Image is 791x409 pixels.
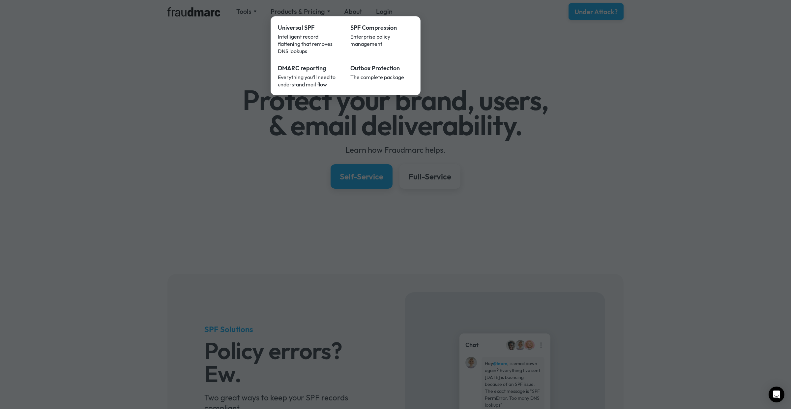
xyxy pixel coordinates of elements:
div: Intelligent record flattening that removes DNS lookups [278,33,341,55]
a: SPF CompressionEnterprise policy management [346,19,418,59]
a: DMARC reportingEverything you’ll need to understand mail flow [273,59,346,93]
nav: Products & Pricing [271,16,421,95]
div: Enterprise policy management [350,33,414,47]
a: Universal SPFIntelligent record flattening that removes DNS lookups [273,19,346,59]
div: The complete package [350,74,414,81]
div: DMARC reporting [278,64,341,73]
a: Outbox ProtectionThe complete package [346,59,418,93]
div: Open Intercom Messenger [769,387,784,402]
div: Universal SPF [278,23,341,32]
div: Outbox Protection [350,64,414,73]
div: Everything you’ll need to understand mail flow [278,74,341,88]
div: SPF Compression [350,23,414,32]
